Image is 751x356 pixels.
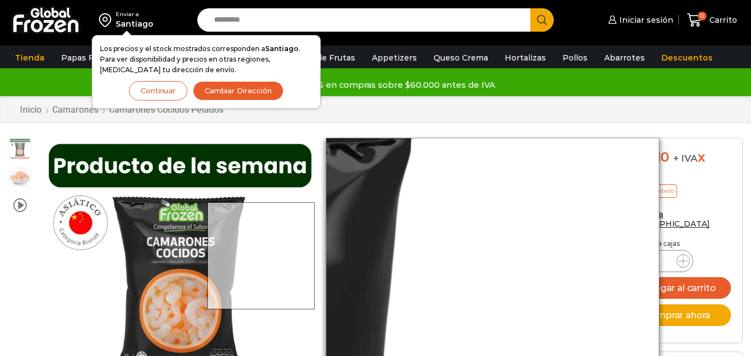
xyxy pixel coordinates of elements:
a: Enviar a [GEOGRAPHIC_DATA] [621,209,710,229]
a: Descuentos [656,47,718,68]
span: 100-150 [9,166,31,188]
a: 0 Carrito [684,7,740,33]
span: 0 [698,12,707,21]
button: Search button [530,8,554,32]
button: Continuar [129,81,187,101]
a: Iniciar sesión [605,9,673,31]
a: Camarones [52,104,99,115]
img: address-field-icon.svg [99,11,116,29]
a: Pollos [557,47,593,68]
button: Agregar al carrito [621,277,731,299]
a: Camarones Cocidos Pelados [108,104,224,115]
a: Abarrotes [599,47,650,68]
span: Iniciar sesión [616,14,673,26]
a: Appetizers [366,47,422,68]
span: 100:150 [9,138,31,161]
span: + IVA [673,153,698,164]
a: Pulpa de Frutas [286,47,361,68]
a: Papas Fritas [56,47,117,68]
div: Santiago [116,18,153,29]
strong: Santiago [265,44,299,53]
span: Carrito [707,14,737,26]
button: Cambiar Dirección [193,81,284,101]
button: Comprar ahora [621,304,731,326]
a: Hortalizas [499,47,551,68]
nav: Breadcrumb [19,104,224,115]
div: Enviar a [116,11,153,18]
p: Cantidad de cajas [621,240,731,248]
a: Queso Crema [428,47,494,68]
a: Tienda [9,47,50,68]
p: Los precios y el stock mostrados corresponden a . Para ver disponibilidad y precios en otras regi... [100,43,312,76]
div: x caja [621,149,731,182]
a: Inicio [19,104,42,115]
